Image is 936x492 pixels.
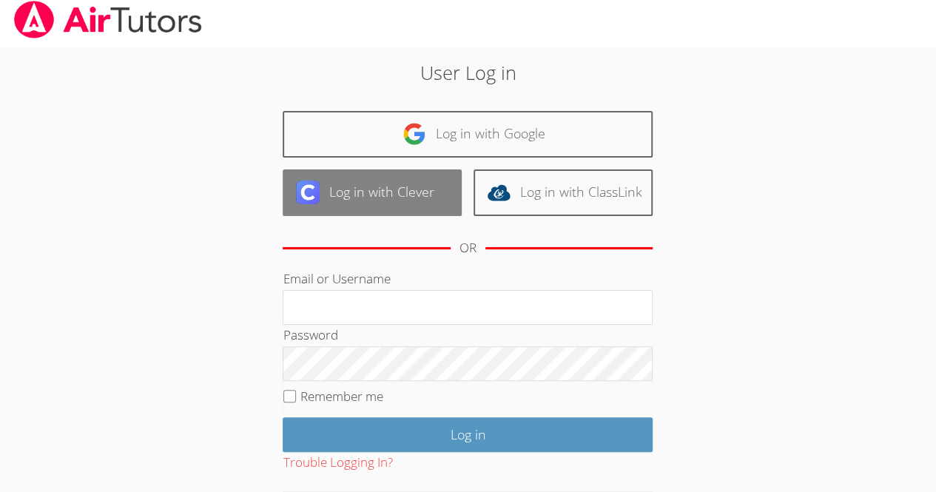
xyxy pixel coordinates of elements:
a: Log in with ClassLink [474,169,653,216]
button: Trouble Logging In? [283,452,392,474]
img: classlink-logo-d6bb404cc1216ec64c9a2012d9dc4662098be43eaf13dc465df04b49fa7ab582.svg [487,181,511,204]
label: Remember me [300,388,383,405]
img: airtutors_banner-c4298cdbf04f3fff15de1276eac7730deb9818008684d7c2e4769d2f7ddbe033.png [13,1,203,38]
input: Log in [283,417,653,452]
img: google-logo-50288ca7cdecda66e5e0955fdab243c47b7ad437acaf1139b6f446037453330a.svg [403,122,426,146]
h2: User Log in [215,58,721,87]
a: Log in with Google [283,111,653,158]
label: Password [283,326,337,343]
label: Email or Username [283,270,390,287]
div: OR [459,237,477,259]
img: clever-logo-6eab21bc6e7a338710f1a6ff85c0baf02591cd810cc4098c63d3a4b26e2feb20.svg [296,181,320,204]
a: Log in with Clever [283,169,462,216]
